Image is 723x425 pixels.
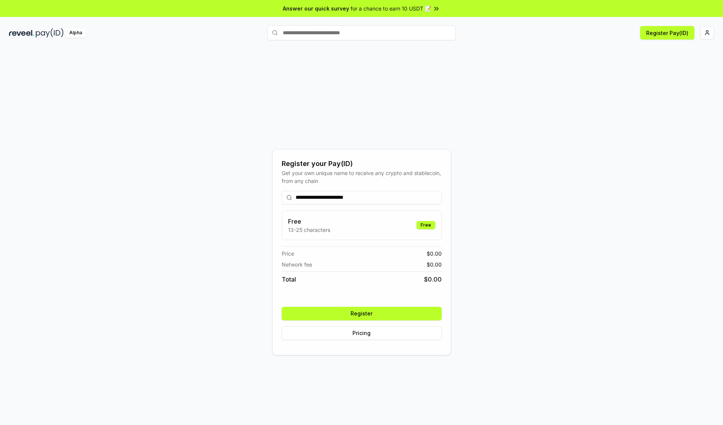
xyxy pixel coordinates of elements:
[427,260,442,268] span: $ 0.00
[282,260,312,268] span: Network fee
[282,158,442,169] div: Register your Pay(ID)
[282,275,296,284] span: Total
[416,221,435,229] div: Free
[351,5,431,12] span: for a chance to earn 10 USDT 📝
[282,169,442,185] div: Get your own unique name to receive any crypto and stablecoin, from any chain
[282,326,442,340] button: Pricing
[282,307,442,320] button: Register
[282,250,294,257] span: Price
[288,226,330,234] p: 13-25 characters
[288,217,330,226] h3: Free
[640,26,694,40] button: Register Pay(ID)
[36,28,64,38] img: pay_id
[424,275,442,284] span: $ 0.00
[9,28,34,38] img: reveel_dark
[427,250,442,257] span: $ 0.00
[65,28,86,38] div: Alpha
[283,5,349,12] span: Answer our quick survey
